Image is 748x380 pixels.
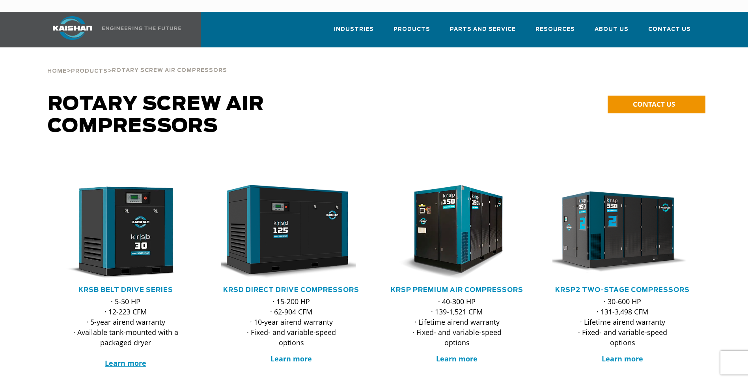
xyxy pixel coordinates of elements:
img: kaishan logo [43,16,102,40]
span: Products [71,69,108,74]
img: krsp150 [381,185,521,280]
p: · 15-200 HP · 62-904 CFM · 10-year airend warranty · Fixed- and variable-speed options [237,296,346,348]
a: KRSD Direct Drive Compressors [223,287,359,293]
span: Products [394,25,430,34]
p: · 40-300 HP · 139-1,521 CFM · Lifetime airend warranty · Fixed- and variable-speed options [403,296,511,348]
img: krsb30 [50,185,190,280]
span: Resources [535,25,575,34]
a: About Us [595,19,629,46]
p: · 30-600 HP · 131-3,498 CFM · Lifetime airend warranty · Fixed- and variable-speed options [568,296,677,348]
a: KRSP Premium Air Compressors [391,287,523,293]
a: Learn more [105,358,146,368]
div: > > [47,47,227,77]
a: Products [394,19,430,46]
span: Contact Us [648,25,691,34]
a: Resources [535,19,575,46]
div: krsb30 [56,185,196,280]
span: Parts and Service [450,25,516,34]
img: krsp350 [547,185,687,280]
a: Parts and Service [450,19,516,46]
a: Industries [334,19,374,46]
a: Kaishan USA [43,12,183,47]
span: Rotary Screw Air Compressors [48,95,264,136]
p: · 5-50 HP · 12-223 CFM · 5-year airend warranty · Available tank-mounted with a packaged dryer [71,296,180,368]
div: krsp350 [552,185,693,280]
a: Contact Us [648,19,691,46]
div: krsd125 [221,185,362,280]
span: Rotary Screw Air Compressors [112,68,227,73]
div: krsp150 [387,185,527,280]
img: Engineering the future [102,26,181,30]
a: Learn more [602,354,643,363]
a: Learn more [436,354,478,363]
a: KRSB Belt Drive Series [78,287,173,293]
span: Home [47,69,67,74]
a: Learn more [270,354,312,363]
img: krsd125 [215,185,356,280]
span: CONTACT US [633,100,675,109]
a: Products [71,67,108,74]
a: Home [47,67,67,74]
a: KRSP2 Two-Stage Compressors [555,287,690,293]
span: About Us [595,25,629,34]
a: CONTACT US [608,96,705,113]
span: Industries [334,25,374,34]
